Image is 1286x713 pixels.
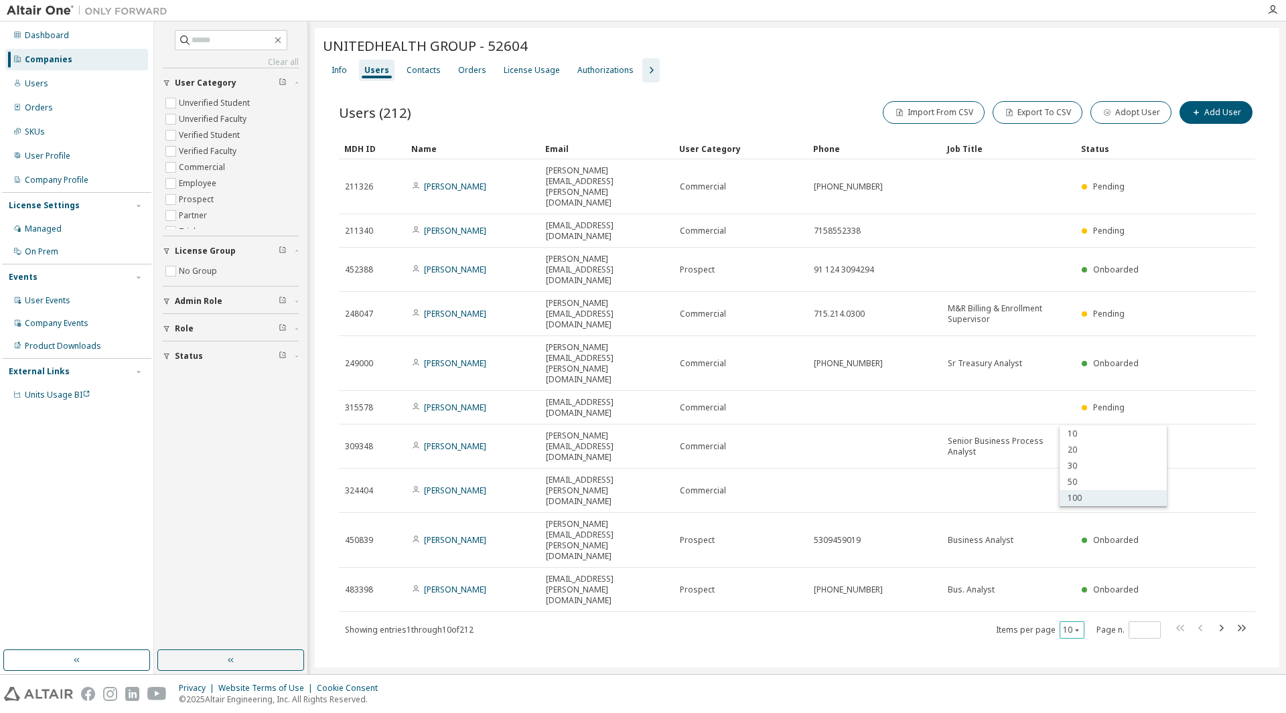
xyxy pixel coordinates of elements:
span: Sr Treasury Analyst [948,358,1022,369]
span: Pending [1093,402,1125,413]
a: [PERSON_NAME] [424,264,486,275]
span: Status [175,351,203,362]
span: UNITEDHEALTH GROUP - 52604 [323,36,528,55]
span: Showing entries 1 through 10 of 212 [345,624,474,635]
span: 483398 [345,584,373,595]
button: Import From CSV [883,101,985,124]
span: 452388 [345,264,373,275]
span: Onboarded [1093,358,1139,369]
div: User Profile [25,151,70,161]
div: External Links [9,366,70,377]
span: Page n. [1096,621,1161,639]
span: Pending [1093,225,1125,236]
div: User Events [25,295,70,306]
button: Admin Role [163,287,299,316]
span: [EMAIL_ADDRESS][DOMAIN_NAME] [546,220,668,242]
label: Unverified Faculty [179,111,249,127]
div: Events [9,272,38,283]
span: Role [175,323,194,334]
div: Info [332,65,347,76]
span: 211340 [345,226,373,236]
span: Items per page [996,621,1084,639]
span: Onboarded [1093,264,1139,275]
span: Senior Business Process Analyst [948,436,1070,457]
span: Clear filter [279,246,287,256]
div: Product Downloads [25,341,101,351]
button: License Group [163,236,299,266]
a: [PERSON_NAME] [424,534,486,546]
a: [PERSON_NAME] [424,308,486,319]
span: Clear filter [279,351,287,362]
span: Admin Role [175,296,222,307]
label: No Group [179,263,220,279]
div: 20 [1060,442,1167,458]
a: [PERSON_NAME] [424,485,486,496]
img: facebook.svg [81,687,95,701]
span: 249000 [345,358,373,369]
span: Commercial [680,226,726,236]
span: [EMAIL_ADDRESS][PERSON_NAME][DOMAIN_NAME] [546,475,668,507]
span: Clear filter [279,296,287,307]
span: 315578 [345,402,373,413]
label: Trial [179,224,198,240]
a: [PERSON_NAME] [424,402,486,413]
span: Bus. Analyst [948,584,995,595]
span: Prospect [680,264,715,275]
div: Website Terms of Use [218,683,317,694]
label: Unverified Student [179,95,253,111]
span: Units Usage BI [25,389,90,400]
span: 450839 [345,535,373,546]
div: Cookie Consent [317,683,386,694]
span: Commercial [680,402,726,413]
span: 5309459019 [814,535,861,546]
span: M&R Billing & Enrollment Supervisor [948,303,1070,325]
span: [EMAIL_ADDRESS][DOMAIN_NAME] [546,397,668,418]
span: Commercial [680,309,726,319]
span: License Group [175,246,236,256]
span: [PERSON_NAME][EMAIL_ADDRESS][PERSON_NAME][DOMAIN_NAME] [546,342,668,385]
div: Email [545,138,668,159]
div: Phone [813,138,936,159]
span: Onboarded [1093,534,1139,546]
span: Clear filter [279,78,287,88]
span: Users (212) [339,103,411,122]
div: MDH ID [344,138,401,159]
span: Commercial [680,358,726,369]
span: [PHONE_NUMBER] [814,584,883,595]
span: Commercial [680,485,726,496]
span: 715.214.0300 [814,309,865,319]
img: altair_logo.svg [4,687,73,701]
button: Role [163,314,299,343]
button: 10 [1063,625,1081,635]
label: Commercial [179,159,228,175]
label: Verified Faculty [179,143,239,159]
span: [PERSON_NAME][EMAIL_ADDRESS][DOMAIN_NAME] [546,430,668,463]
span: 248047 [345,309,373,319]
span: Pending [1093,308,1125,319]
div: 100 [1060,490,1167,506]
a: [PERSON_NAME] [424,441,486,452]
span: Commercial [680,441,726,452]
img: youtube.svg [147,687,167,701]
div: Dashboard [25,30,69,41]
div: Company Events [25,318,88,329]
div: License Usage [504,65,560,76]
div: 30 [1060,458,1167,474]
div: SKUs [25,127,45,137]
img: Altair One [7,4,174,17]
div: User Category [679,138,802,159]
span: Business Analyst [948,535,1013,546]
img: instagram.svg [103,687,117,701]
div: Users [25,78,48,89]
span: Commercial [680,181,726,192]
span: [PERSON_NAME][EMAIL_ADDRESS][PERSON_NAME][DOMAIN_NAME] [546,165,668,208]
span: Clear filter [279,323,287,334]
a: Clear all [163,57,299,68]
span: 324404 [345,485,373,496]
span: Prospect [680,584,715,595]
label: Prospect [179,191,216,208]
p: © 2025 Altair Engineering, Inc. All Rights Reserved. [179,694,386,705]
a: [PERSON_NAME] [424,225,486,236]
span: User Category [175,78,236,88]
button: Export To CSV [993,101,1082,124]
